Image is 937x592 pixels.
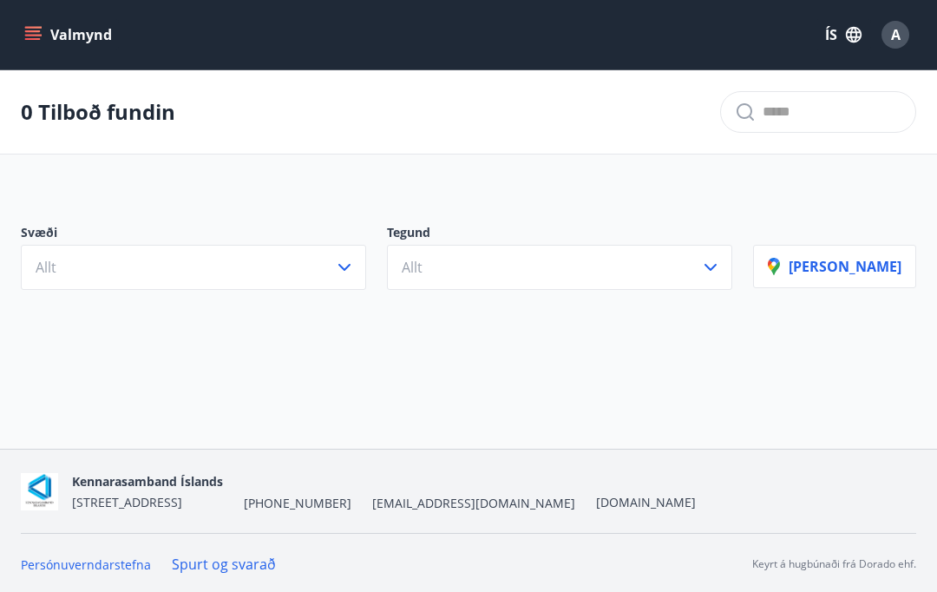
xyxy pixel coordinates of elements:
[768,257,901,276] p: [PERSON_NAME]
[172,555,276,574] a: Spurt og svarað
[752,556,916,572] p: Keyrt á hugbúnaði frá Dorado ehf.
[21,556,151,573] a: Persónuverndarstefna
[36,258,56,277] span: Allt
[72,494,182,510] span: [STREET_ADDRESS]
[387,245,732,290] button: Allt
[72,473,223,490] span: Kennarasamband Íslands
[21,19,119,50] button: menu
[753,245,916,288] button: [PERSON_NAME]
[816,19,871,50] button: ÍS
[372,495,575,512] span: [EMAIL_ADDRESS][DOMAIN_NAME]
[875,14,916,56] button: A
[244,495,351,512] span: [PHONE_NUMBER]
[21,224,366,245] p: Svæði
[402,258,423,277] span: Allt
[21,245,366,290] button: Allt
[21,473,58,510] img: AOgasd1zjyUWmx8qB2GFbzp2J0ZxtdVPFY0E662R.png
[387,224,732,245] p: Tegund
[21,97,175,127] p: 0 Tilboð fundin
[596,494,696,510] a: [DOMAIN_NAME]
[891,25,901,44] span: A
